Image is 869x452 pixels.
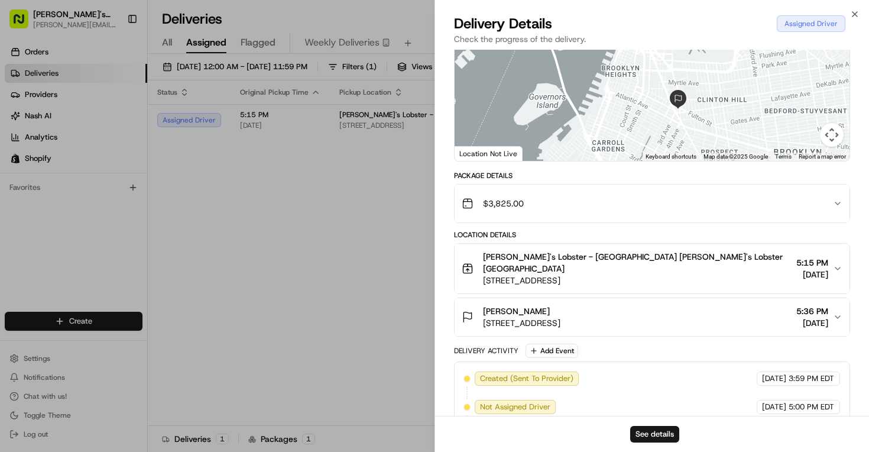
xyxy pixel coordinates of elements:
a: 📗Knowledge Base [7,228,95,249]
span: [STREET_ADDRESS] [483,275,792,286]
a: Report a map error [799,153,846,160]
span: [DATE] [166,183,190,193]
div: 📗 [12,234,21,243]
span: Knowledge Base [24,233,90,244]
img: Joana Marie Avellanoza [12,172,31,191]
span: 3:59 PM EDT [789,373,834,384]
div: Location Not Live [455,146,523,161]
button: Map camera controls [820,123,844,147]
span: Created (Sent To Provider) [480,373,573,384]
button: See all [183,151,215,166]
span: $3,825.00 [483,198,524,209]
span: [DATE] [796,317,828,329]
button: [PERSON_NAME]'s Lobster - [GEOGRAPHIC_DATA] [PERSON_NAME]'s Lobster [GEOGRAPHIC_DATA][STREET_ADDR... [455,244,849,293]
a: Powered byPylon [83,261,143,270]
span: Map data ©2025 Google [703,153,768,160]
a: Terms [775,153,792,160]
div: Location Details [454,230,850,240]
div: We're available if you need us! [53,125,163,134]
img: Google [458,146,497,161]
div: Package Details [454,171,850,180]
button: Keyboard shortcuts [646,153,696,161]
button: Add Event [526,344,578,358]
button: Start new chat [201,117,215,131]
button: $3,825.00 [455,185,849,222]
a: 💻API Documentation [95,228,194,249]
span: • [159,183,163,193]
span: [PERSON_NAME] [483,305,550,317]
input: Clear [31,76,195,89]
span: Delivery Details [454,14,552,33]
span: API Documentation [112,233,190,244]
p: Check the progress of the delivery. [454,33,850,45]
div: Delivery Activity [454,346,518,356]
div: Past conversations [12,154,76,163]
span: Pylon [118,261,143,270]
button: See details [630,426,679,443]
span: [DATE] [762,373,786,384]
span: [DATE] [796,269,828,280]
button: [PERSON_NAME][STREET_ADDRESS]5:36 PM[DATE] [455,298,849,336]
span: 5:36 PM [796,305,828,317]
span: [STREET_ADDRESS] [483,317,560,329]
span: Not Assigned Driver [480,402,550,412]
img: 1736555255976-a54dd68f-1ca7-489b-9aae-adbdc363a1c4 [12,113,33,134]
span: [DATE] [762,402,786,412]
img: 1727276513143-84d647e1-66c0-4f92-a045-3c9f9f5dfd92 [25,113,46,134]
span: 5:15 PM [796,257,828,269]
div: Start new chat [53,113,194,125]
span: [PERSON_NAME] [PERSON_NAME] [37,183,157,193]
div: 💻 [100,234,109,243]
a: Open this area in Google Maps (opens a new window) [458,146,497,161]
img: 1736555255976-a54dd68f-1ca7-489b-9aae-adbdc363a1c4 [24,184,33,193]
img: Nash [12,12,35,35]
span: 5:00 PM EDT [789,402,834,412]
p: Welcome 👋 [12,47,215,66]
span: [PERSON_NAME]'s Lobster - [GEOGRAPHIC_DATA] [PERSON_NAME]'s Lobster [GEOGRAPHIC_DATA] [483,251,792,275]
